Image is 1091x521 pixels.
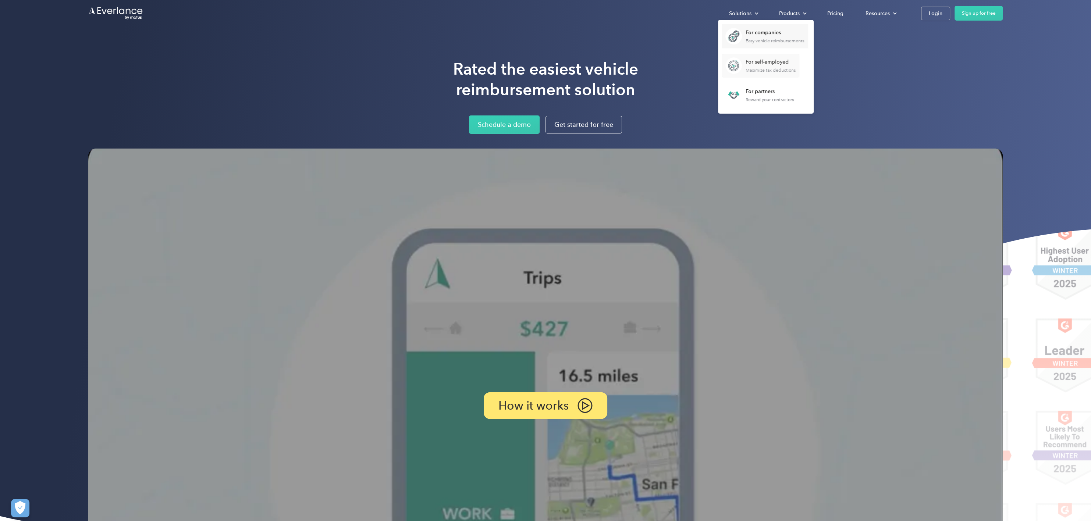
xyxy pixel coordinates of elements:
a: For partnersReward your contractors [722,83,797,107]
a: For self-employedMaximize tax deductions [722,54,799,78]
div: Products [779,9,800,18]
a: Sign up for free [955,6,1003,21]
div: Products [772,7,813,20]
button: Cookies Settings [11,499,29,517]
div: Login [929,9,942,18]
div: For self-employed [746,58,796,66]
p: How it works [498,400,569,411]
a: Schedule a demo [469,115,540,134]
div: Maximize tax deductions [746,68,796,73]
a: Pricing [820,7,851,20]
div: For partners [746,88,794,95]
a: Login [921,7,950,20]
nav: Solutions [718,20,814,114]
a: Get started for free [545,116,622,133]
a: For companiesEasy vehicle reimbursements [722,24,808,48]
div: Solutions [722,7,764,20]
a: Go to homepage [88,6,143,20]
div: Resources [866,9,890,18]
h1: Rated the easiest vehicle reimbursement solution [453,59,638,100]
div: Easy vehicle reimbursements [746,38,804,43]
div: Resources [858,7,903,20]
div: Reward your contractors [746,97,794,102]
div: Solutions [729,9,751,18]
div: For companies [746,29,804,36]
div: Pricing [827,9,843,18]
input: Submit [193,36,230,51]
